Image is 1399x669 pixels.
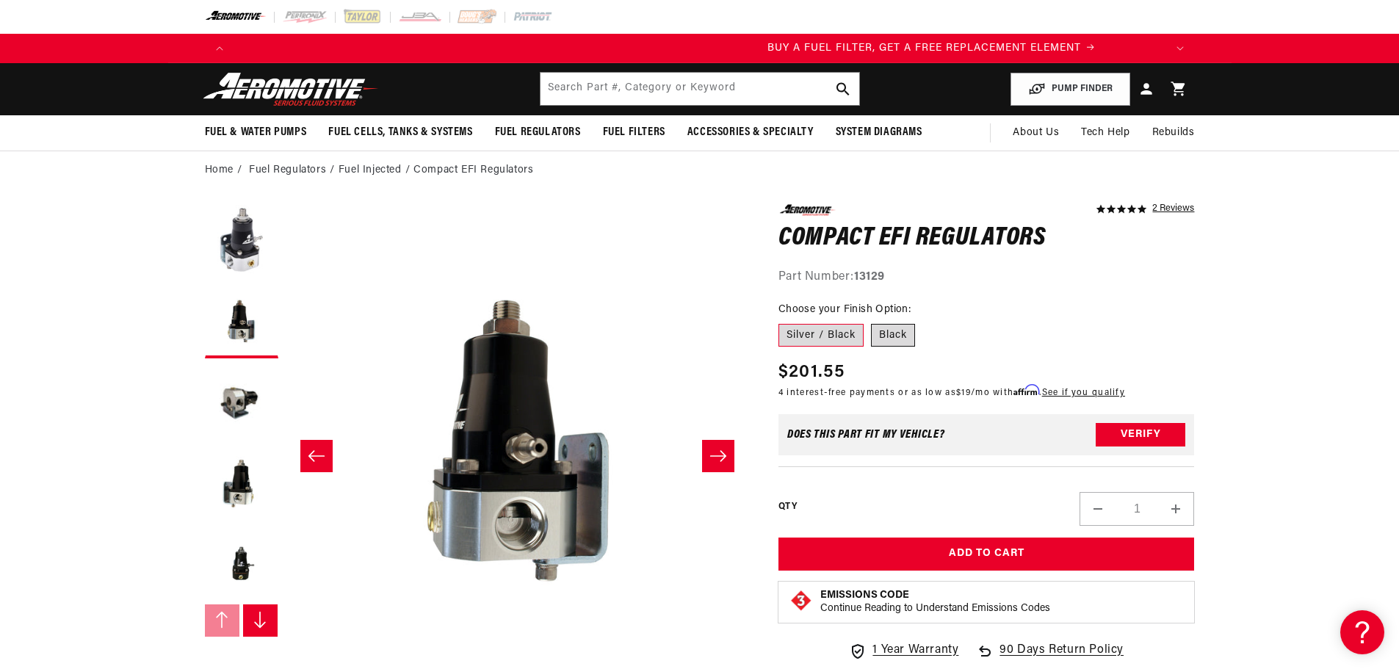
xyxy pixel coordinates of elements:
[820,602,1050,615] p: Continue Reading to Understand Emissions Codes
[1002,115,1070,151] a: About Us
[1096,423,1185,446] button: Verify
[205,527,278,601] button: Load image 5 in gallery view
[1165,34,1195,63] button: Translation missing: en.sections.announcements.next_announcement
[300,440,333,472] button: Slide left
[956,388,971,397] span: $19
[413,162,533,178] li: Compact EFI Regulators
[778,302,912,317] legend: Choose your Finish Option:
[778,268,1195,287] div: Part Number:
[1042,388,1125,397] a: See if you qualify - Learn more about Affirm Financing (opens in modal)
[205,162,234,178] a: Home
[872,641,958,660] span: 1 Year Warranty
[205,204,278,278] button: Load image 1 in gallery view
[205,162,1195,178] nav: breadcrumbs
[249,162,339,178] li: Fuel Regulators
[205,446,278,520] button: Load image 4 in gallery view
[317,115,483,150] summary: Fuel Cells, Tanks & Systems
[849,641,958,660] a: 1 Year Warranty
[778,538,1195,571] button: Add to Cart
[789,589,813,612] img: Emissions code
[243,604,278,637] button: Slide right
[787,429,945,441] div: Does This part fit My vehicle?
[199,72,383,106] img: Aeromotive
[767,43,1081,54] span: BUY A FUEL FILTER, GET A FREE REPLACEMENT ELEMENT
[820,589,1050,615] button: Emissions CodeContinue Reading to Understand Emissions Codes
[778,227,1195,250] h1: Compact EFI Regulators
[495,125,581,140] span: Fuel Regulators
[1070,115,1140,151] summary: Tech Help
[702,440,734,472] button: Slide right
[466,40,1398,57] div: Announcement
[328,125,472,140] span: Fuel Cells, Tanks & Systems
[836,125,922,140] span: System Diagrams
[205,366,278,439] button: Load image 3 in gallery view
[603,125,665,140] span: Fuel Filters
[825,115,933,150] summary: System Diagrams
[687,125,814,140] span: Accessories & Specialty
[1152,204,1194,214] a: 2 reviews
[820,590,909,601] strong: Emissions Code
[676,115,825,150] summary: Accessories & Specialty
[541,73,859,105] input: Search by Part Number, Category or Keyword
[871,324,915,347] label: Black
[205,125,307,140] span: Fuel & Water Pumps
[778,324,864,347] label: Silver / Black
[205,604,240,637] button: Slide left
[484,115,592,150] summary: Fuel Regulators
[778,501,797,513] label: QTY
[339,162,413,178] li: Fuel Injected
[1011,73,1130,106] button: PUMP FINDER
[205,34,234,63] button: Translation missing: en.sections.announcements.previous_announcement
[466,40,1398,57] div: 2 of 4
[205,285,278,358] button: Load image 2 in gallery view
[778,359,845,386] span: $201.55
[778,386,1125,399] p: 4 interest-free payments or as low as /mo with .
[168,34,1232,63] slideshow-component: Translation missing: en.sections.announcements.announcement_bar
[1081,125,1129,141] span: Tech Help
[466,40,1398,57] a: BUY A FUEL FILTER, GET A FREE REPLACEMENT ELEMENT
[1152,125,1195,141] span: Rebuilds
[827,73,859,105] button: search button
[1013,127,1059,138] span: About Us
[1013,385,1039,396] span: Affirm
[194,115,318,150] summary: Fuel & Water Pumps
[592,115,676,150] summary: Fuel Filters
[1141,115,1206,151] summary: Rebuilds
[854,271,885,283] strong: 13129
